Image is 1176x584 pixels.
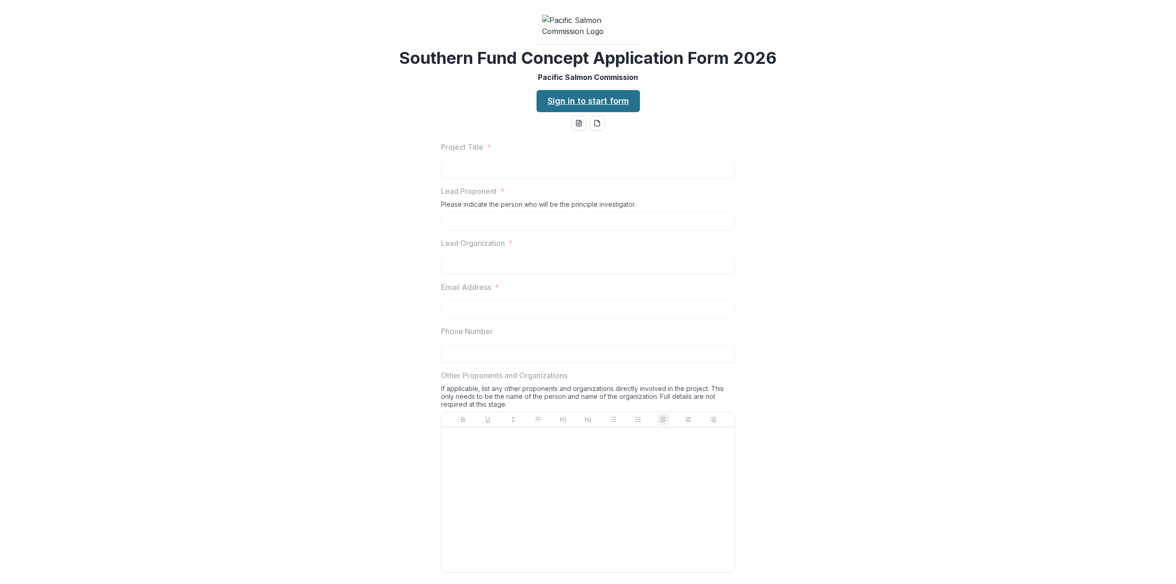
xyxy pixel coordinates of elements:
button: Heading 1 [558,414,569,425]
p: Lead Organization [441,238,505,249]
p: Project Title [441,142,483,153]
p: Lead Proponent [441,186,497,197]
a: Sign in to start form [537,90,640,112]
button: Align Left [658,414,669,425]
button: Align Right [708,414,719,425]
p: Other Proponents and Organizations [441,370,567,381]
button: Bullet List [608,414,619,425]
button: Strike [532,414,543,425]
button: Italicize [508,414,519,425]
p: Pacific Salmon Commission [538,72,638,83]
button: Bold [458,414,469,425]
button: Underline [482,414,493,425]
button: Align Center [683,414,694,425]
button: pdf-download [590,116,605,130]
p: Phone Number [441,326,493,337]
h2: Southern Fund Concept Application Form 2026 [399,48,777,68]
button: Heading 2 [582,414,594,425]
button: word-download [571,116,586,130]
img: Pacific Salmon Commission Logo [542,15,634,37]
div: If applicable, list any other proponents and organizations directly involved in the project. This... [441,385,735,412]
div: Please indicate the person who will be the principle investigator. [441,200,735,212]
p: Email Address [441,282,491,293]
button: Ordered List [633,414,644,425]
